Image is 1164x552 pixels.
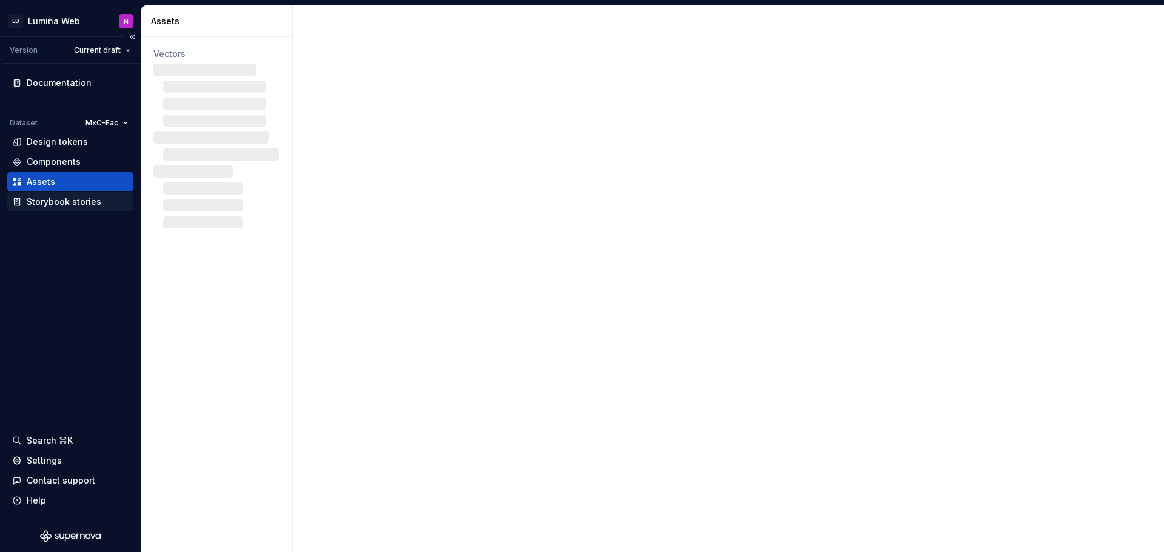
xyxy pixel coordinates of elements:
a: Assets [7,172,133,191]
div: Assets [151,15,287,27]
button: Help [7,491,133,510]
div: Lumina Web [28,15,80,27]
div: Settings [27,454,62,467]
div: Search ⌘K [27,434,73,447]
button: MxC-Fac [80,115,133,131]
div: Version [10,45,38,55]
div: LD [8,14,23,28]
div: N [124,16,129,26]
span: Current draft [74,45,121,55]
div: Vectors [153,48,280,60]
a: Design tokens [7,132,133,151]
button: Current draft [69,42,136,59]
a: Settings [7,451,133,470]
button: Search ⌘K [7,431,133,450]
a: Components [7,152,133,171]
div: Dataset [10,118,38,128]
div: Help [27,494,46,507]
button: LDLumina WebN [2,8,138,34]
div: Storybook stories [27,196,101,208]
div: Assets [27,176,55,188]
div: Documentation [27,77,92,89]
div: Design tokens [27,136,88,148]
button: Contact support [7,471,133,490]
div: Components [27,156,81,168]
a: Documentation [7,73,133,93]
svg: Supernova Logo [40,530,101,542]
span: MxC-Fac [85,118,118,128]
div: Contact support [27,474,95,487]
button: Collapse sidebar [124,28,141,45]
a: Storybook stories [7,192,133,211]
